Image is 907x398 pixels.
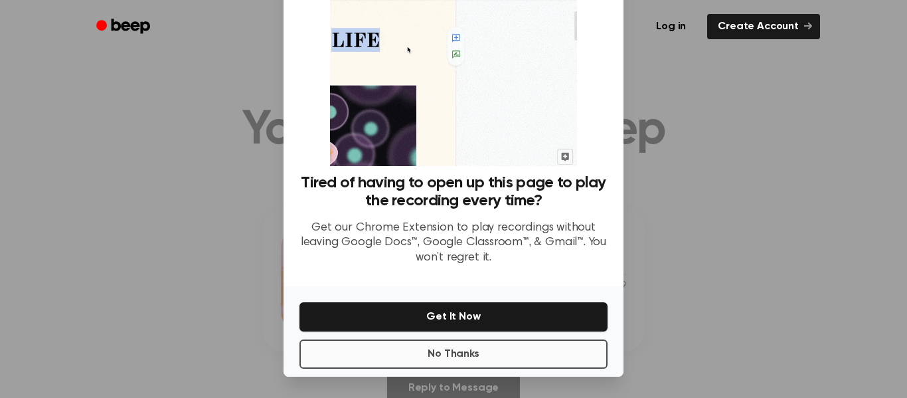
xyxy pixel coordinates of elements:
[707,14,820,39] a: Create Account
[643,11,699,42] a: Log in
[87,14,162,40] a: Beep
[299,340,608,369] button: No Thanks
[299,174,608,210] h3: Tired of having to open up this page to play the recording every time?
[299,221,608,266] p: Get our Chrome Extension to play recordings without leaving Google Docs™, Google Classroom™, & Gm...
[299,302,608,332] button: Get It Now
